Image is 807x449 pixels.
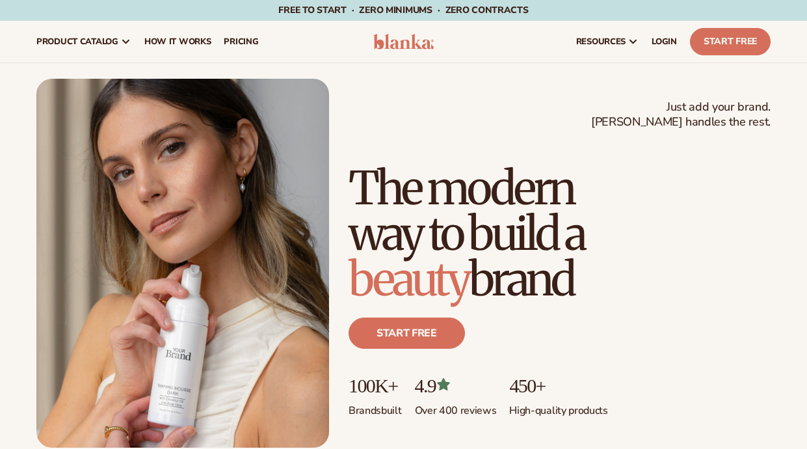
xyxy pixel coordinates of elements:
[373,34,434,49] img: logo
[349,375,402,396] p: 100K+
[349,251,469,308] span: beauty
[576,36,626,47] span: resources
[349,318,465,349] a: Start free
[36,79,329,448] img: Female holding tanning mousse.
[144,36,211,47] span: How It Works
[138,21,218,62] a: How It Works
[652,36,677,47] span: LOGIN
[509,396,607,418] p: High-quality products
[217,21,265,62] a: pricing
[36,36,118,47] span: product catalog
[509,375,607,396] p: 450+
[224,36,258,47] span: pricing
[645,21,683,62] a: LOGIN
[30,21,138,62] a: product catalog
[591,100,771,130] span: Just add your brand. [PERSON_NAME] handles the rest.
[278,4,528,16] span: Free to start · ZERO minimums · ZERO contracts
[349,396,402,418] p: Brands built
[349,165,771,302] h1: The modern way to build a brand
[570,21,645,62] a: resources
[415,375,497,396] p: 4.9
[690,28,771,55] a: Start Free
[415,396,497,418] p: Over 400 reviews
